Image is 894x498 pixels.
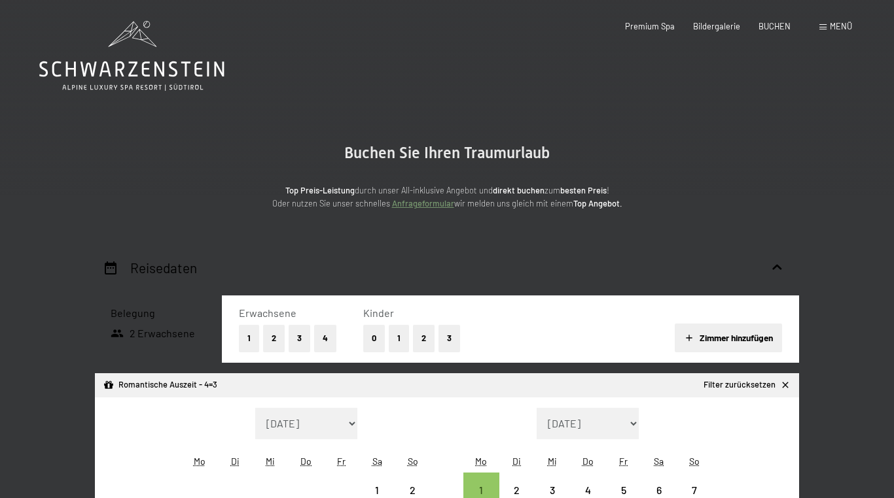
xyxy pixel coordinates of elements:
button: 1 [239,325,259,352]
abbr: Sonntag [408,456,418,467]
abbr: Montag [475,456,487,467]
a: Filter zurücksetzen [704,379,791,391]
span: 2 Erwachsene [111,326,195,340]
abbr: Sonntag [689,456,700,467]
abbr: Dienstag [512,456,521,467]
span: Erwachsene [239,307,296,319]
button: 1 [389,325,409,352]
span: Menü [830,21,852,31]
svg: Angebot/Paket [103,380,115,391]
button: 4 [314,325,336,352]
button: 3 [289,325,310,352]
span: Kinder [363,307,394,319]
abbr: Donnerstag [582,456,594,467]
abbr: Montag [194,456,206,467]
a: BUCHEN [759,21,791,31]
abbr: Dienstag [231,456,240,467]
h3: Belegung [111,306,206,320]
button: 0 [363,325,385,352]
strong: Top Preis-Leistung [285,185,355,195]
button: 3 [438,325,460,352]
strong: besten Preis [560,185,607,195]
button: 2 [413,325,435,352]
abbr: Freitag [619,456,628,467]
abbr: Mittwoch [266,456,275,467]
abbr: Freitag [337,456,346,467]
button: 2 [263,325,285,352]
h2: Reisedaten [130,259,197,276]
abbr: Samstag [654,456,664,467]
abbr: Samstag [372,456,382,467]
button: Zimmer hinzufügen [675,324,781,352]
a: Anfrageformular [392,198,454,208]
abbr: Mittwoch [548,456,557,467]
strong: direkt buchen [493,185,545,195]
p: durch unser All-inklusive Angebot und zum ! Oder nutzen Sie unser schnelles wir melden uns gleich... [185,184,709,210]
strong: Top Angebot. [573,198,622,208]
span: Buchen Sie Ihren Traumurlaub [344,144,550,162]
abbr: Donnerstag [300,456,312,467]
div: Romantische Auszeit - 4=3 [103,379,217,391]
a: Premium Spa [625,21,675,31]
a: Bildergalerie [693,21,740,31]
